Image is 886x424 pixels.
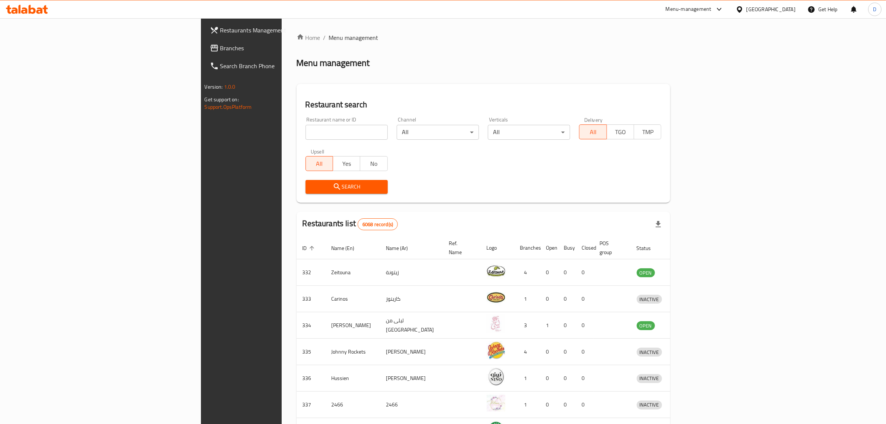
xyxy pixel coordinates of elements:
span: 6068 record(s) [358,221,397,228]
span: All [582,127,604,137]
span: 1.0.0 [224,82,236,92]
span: Name (Ar) [386,244,418,253]
a: Branches [204,39,349,57]
td: زيتونة [380,259,443,286]
span: Name (En) [332,244,364,253]
td: 0 [558,312,576,339]
td: 0 [540,365,558,392]
img: Leila Min Lebnan [487,314,505,333]
td: ليلى من [GEOGRAPHIC_DATA] [380,312,443,339]
span: Search Branch Phone [220,61,343,70]
td: 1 [514,286,540,312]
span: Menu management [329,33,378,42]
input: Search for restaurant name or ID.. [306,125,388,140]
div: Total records count [358,218,398,230]
img: Johnny Rockets [487,341,505,360]
span: All [309,158,330,169]
button: No [360,156,387,171]
td: 0 [576,259,594,286]
div: INACTIVE [637,348,662,357]
h2: Restaurants list [303,218,398,230]
div: INACTIVE [637,374,662,383]
td: 0 [540,392,558,418]
span: INACTIVE [637,348,662,357]
label: Upsell [311,149,324,154]
th: Branches [514,237,540,259]
td: Zeitouna [326,259,380,286]
td: كارينوز [380,286,443,312]
div: All [397,125,479,140]
td: 0 [558,286,576,312]
td: Carinos [326,286,380,312]
span: Branches [220,44,343,53]
span: Search [311,182,382,192]
button: Search [306,180,388,194]
div: Export file [649,215,667,233]
td: 0 [558,392,576,418]
td: 0 [576,339,594,365]
a: Search Branch Phone [204,57,349,75]
th: Busy [558,237,576,259]
span: Status [637,244,661,253]
td: 0 [540,286,558,312]
span: ID [303,244,317,253]
span: Yes [336,158,357,169]
th: Open [540,237,558,259]
td: 0 [576,286,594,312]
div: [GEOGRAPHIC_DATA] [746,5,796,13]
button: TMP [634,124,661,139]
span: INACTIVE [637,374,662,383]
span: No [363,158,384,169]
td: 0 [576,392,594,418]
button: TGO [607,124,634,139]
td: [PERSON_NAME] [380,339,443,365]
td: 1 [540,312,558,339]
td: 0 [558,339,576,365]
img: Carinos [487,288,505,307]
td: 0 [558,365,576,392]
span: OPEN [637,269,655,277]
div: INACTIVE [637,295,662,304]
div: Menu-management [666,5,711,14]
td: 0 [558,259,576,286]
td: 1 [514,392,540,418]
div: OPEN [637,321,655,330]
span: TMP [637,127,658,137]
td: Johnny Rockets [326,339,380,365]
td: 4 [514,259,540,286]
td: 0 [540,259,558,286]
span: Restaurants Management [220,26,343,35]
img: Hussien [487,367,505,386]
span: INACTIVE [637,401,662,409]
span: D [873,5,876,13]
span: POS group [600,239,622,257]
th: Closed [576,237,594,259]
nav: breadcrumb [297,33,671,42]
img: 2466 [487,394,505,412]
td: 0 [540,339,558,365]
td: Hussien [326,365,380,392]
span: Get support on: [205,95,239,104]
td: 3 [514,312,540,339]
button: Yes [333,156,360,171]
td: [PERSON_NAME] [380,365,443,392]
span: TGO [610,127,631,137]
h2: Restaurant search [306,99,662,110]
button: All [579,124,607,139]
span: Version: [205,82,223,92]
td: 4 [514,339,540,365]
h2: Menu management [297,57,370,69]
td: 0 [576,365,594,392]
td: 2466 [326,392,380,418]
span: INACTIVE [637,295,662,304]
th: Logo [481,237,514,259]
label: Delivery [584,117,603,122]
img: Zeitouna [487,262,505,280]
a: Restaurants Management [204,21,349,39]
td: 2466 [380,392,443,418]
button: All [306,156,333,171]
a: Support.OpsPlatform [205,102,252,112]
td: [PERSON_NAME] [326,312,380,339]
